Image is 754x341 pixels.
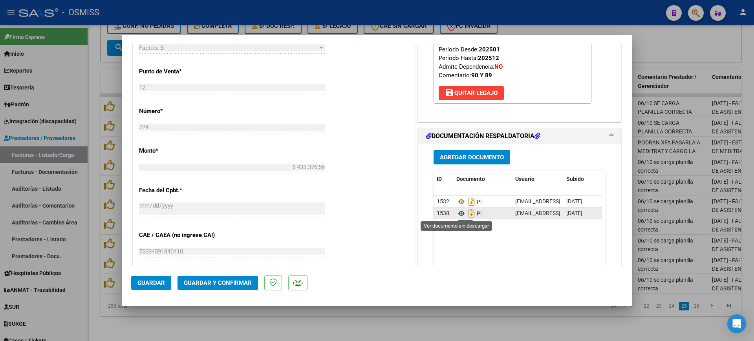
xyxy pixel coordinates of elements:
[439,86,504,100] button: Quitar Legajo
[434,171,453,188] datatable-header-cell: ID
[566,176,584,182] span: Subido
[467,207,477,220] i: Descargar documento
[479,46,500,53] strong: 202501
[467,195,477,208] i: Descargar documento
[515,210,648,216] span: [EMAIL_ADDRESS][DOMAIN_NAME] - [PERSON_NAME]
[418,144,621,307] div: DOCUMENTACIÓN RESPALDATORIA
[566,210,582,216] span: [DATE]
[727,314,746,333] div: Open Intercom Messenger
[139,146,220,155] p: Monto
[139,44,164,51] span: Factura B
[434,150,510,164] button: Agregar Documento
[471,72,492,79] strong: 90 Y 89
[456,210,481,217] span: Pl
[139,231,220,240] p: CAE / CAEA (no ingrese CAI)
[437,198,456,204] span: 153256
[515,198,648,204] span: [EMAIL_ADDRESS][DOMAIN_NAME] - [PERSON_NAME]
[445,89,498,97] span: Quitar Legajo
[512,171,563,188] datatable-header-cell: Usuario
[456,199,481,205] span: Pl
[137,279,165,286] span: Guardar
[139,186,220,195] p: Fecha del Cpbt.
[131,276,171,290] button: Guardar
[426,131,540,141] h1: DOCUMENTACIÓN RESPALDATORIA
[439,72,492,79] span: Comentario:
[178,276,258,290] button: Guardar y Confirmar
[139,67,220,76] p: Punto de Venta
[456,176,485,182] span: Documento
[494,63,503,70] strong: NO
[478,55,499,62] strong: 202512
[139,107,220,116] p: Número
[566,198,582,204] span: [DATE]
[418,128,621,144] mat-expansion-panel-header: DOCUMENTACIÓN RESPALDATORIA
[515,176,534,182] span: Usuario
[437,176,442,182] span: ID
[445,88,454,97] mat-icon: save
[440,154,504,161] span: Agregar Documento
[453,171,512,188] datatable-header-cell: Documento
[563,171,602,188] datatable-header-cell: Subido
[437,210,456,216] span: 153827
[184,279,252,286] span: Guardar y Confirmar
